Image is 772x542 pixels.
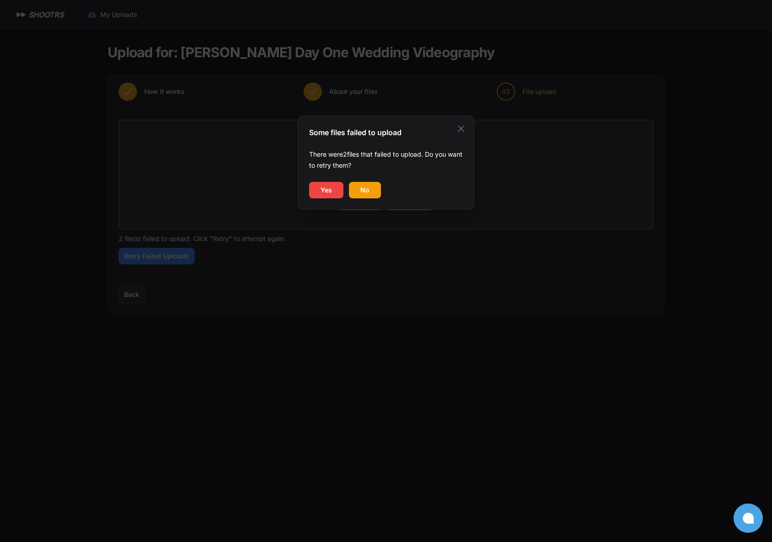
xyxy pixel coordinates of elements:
[309,182,343,198] button: Yes
[734,504,763,533] button: Open chat window
[343,150,347,158] span: 2
[360,186,370,195] span: No
[309,149,463,171] p: There were files that failed to upload. Do you want to retry them?
[321,186,332,195] span: Yes
[309,127,402,138] h2: Some files failed to upload
[349,182,381,198] button: No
